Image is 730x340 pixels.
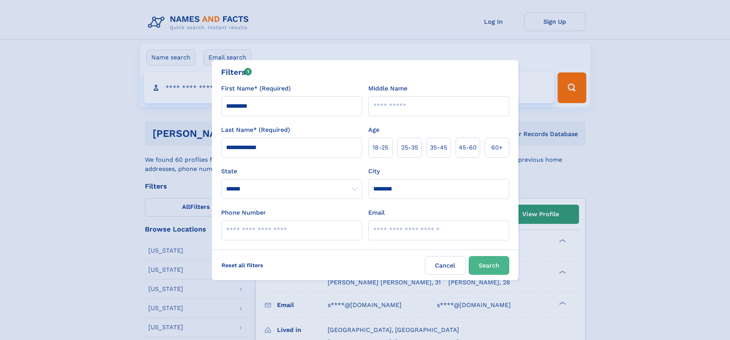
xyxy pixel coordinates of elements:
[221,84,291,93] label: First Name* (Required)
[368,208,385,217] label: Email
[372,143,388,152] span: 18‑25
[401,143,418,152] span: 25‑35
[469,256,509,275] button: Search
[430,143,447,152] span: 35‑45
[459,143,477,152] span: 45‑60
[221,125,290,135] label: Last Name* (Required)
[368,125,379,135] label: Age
[221,66,252,78] div: Filters
[368,167,380,176] label: City
[425,256,466,275] label: Cancel
[217,256,268,274] label: Reset all filters
[221,208,266,217] label: Phone Number
[221,167,362,176] label: State
[368,84,407,93] label: Middle Name
[491,143,503,152] span: 60+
